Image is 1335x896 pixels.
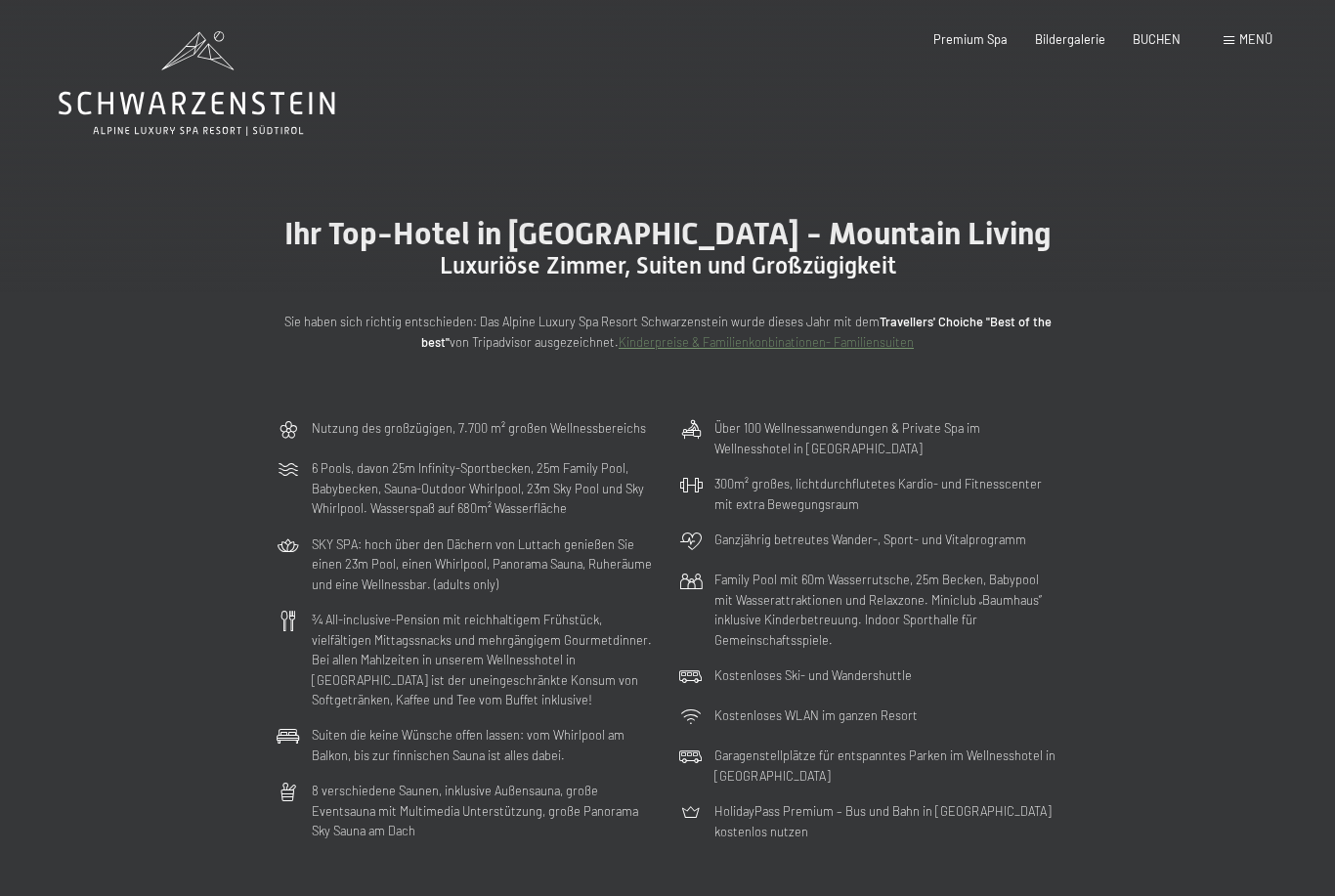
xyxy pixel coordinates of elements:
p: Garagenstellplätze für entspanntes Parken im Wellnesshotel in [GEOGRAPHIC_DATA] [714,746,1058,786]
p: Über 100 Wellnessanwendungen & Private Spa im Wellnesshotel in [GEOGRAPHIC_DATA] [714,418,1058,458]
p: 6 Pools, davon 25m Infinity-Sportbecken, 25m Family Pool, Babybecken, Sauna-Outdoor Whirlpool, 23... [312,458,656,518]
p: Suiten die keine Wünsche offen lassen: vom Whirlpool am Balkon, bis zur finnischen Sauna ist alle... [312,725,656,765]
a: Bildergalerie [1035,31,1105,47]
a: BUCHEN [1133,31,1181,47]
p: HolidayPass Premium – Bus und Bahn in [GEOGRAPHIC_DATA] kostenlos nutzen [714,801,1058,841]
p: 300m² großes, lichtdurchflutetes Kardio- und Fitnesscenter mit extra Bewegungsraum [714,474,1058,514]
a: Kinderpreise & Familienkonbinationen- Familiensuiten [619,334,914,350]
a: Premium Spa [933,31,1008,47]
span: Luxuriöse Zimmer, Suiten und Großzügigkeit [440,252,896,279]
span: Ihr Top-Hotel in [GEOGRAPHIC_DATA] - Mountain Living [284,215,1052,252]
p: ¾ All-inclusive-Pension mit reichhaltigem Frühstück, vielfältigen Mittagssnacks und mehrgängigem ... [312,610,656,709]
p: Kostenloses Ski- und Wandershuttle [714,665,912,685]
p: Nutzung des großzügigen, 7.700 m² großen Wellnessbereichs [312,418,646,438]
p: Ganzjährig betreutes Wander-, Sport- und Vitalprogramm [714,530,1026,549]
p: Kostenloses WLAN im ganzen Resort [714,705,918,725]
p: Sie haben sich richtig entschieden: Das Alpine Luxury Spa Resort Schwarzenstein wurde dieses Jahr... [277,312,1058,352]
strong: Travellers' Choiche "Best of the best" [421,314,1052,349]
p: Family Pool mit 60m Wasserrutsche, 25m Becken, Babypool mit Wasserattraktionen und Relaxzone. Min... [714,570,1058,650]
span: Menü [1239,31,1272,47]
p: 8 verschiedene Saunen, inklusive Außensauna, große Eventsauna mit Multimedia Unterstützung, große... [312,781,656,840]
p: SKY SPA: hoch über den Dächern von Luttach genießen Sie einen 23m Pool, einen Whirlpool, Panorama... [312,534,656,594]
